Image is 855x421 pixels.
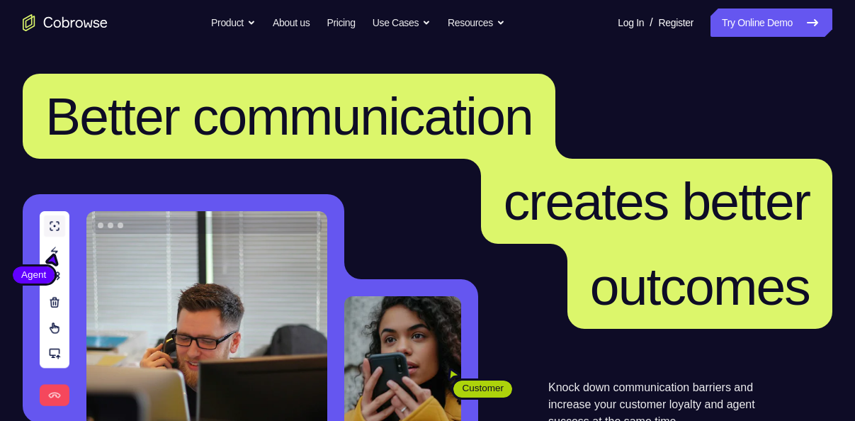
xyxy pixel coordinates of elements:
[45,86,533,146] span: Better communication
[650,14,652,31] span: /
[659,9,693,37] a: Register
[373,9,431,37] button: Use Cases
[448,9,505,37] button: Resources
[710,9,832,37] a: Try Online Demo
[273,9,310,37] a: About us
[504,172,810,231] span: creates better
[211,9,256,37] button: Product
[327,9,355,37] a: Pricing
[618,9,644,37] a: Log In
[590,257,810,316] span: outcomes
[23,14,108,31] a: Go to the home page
